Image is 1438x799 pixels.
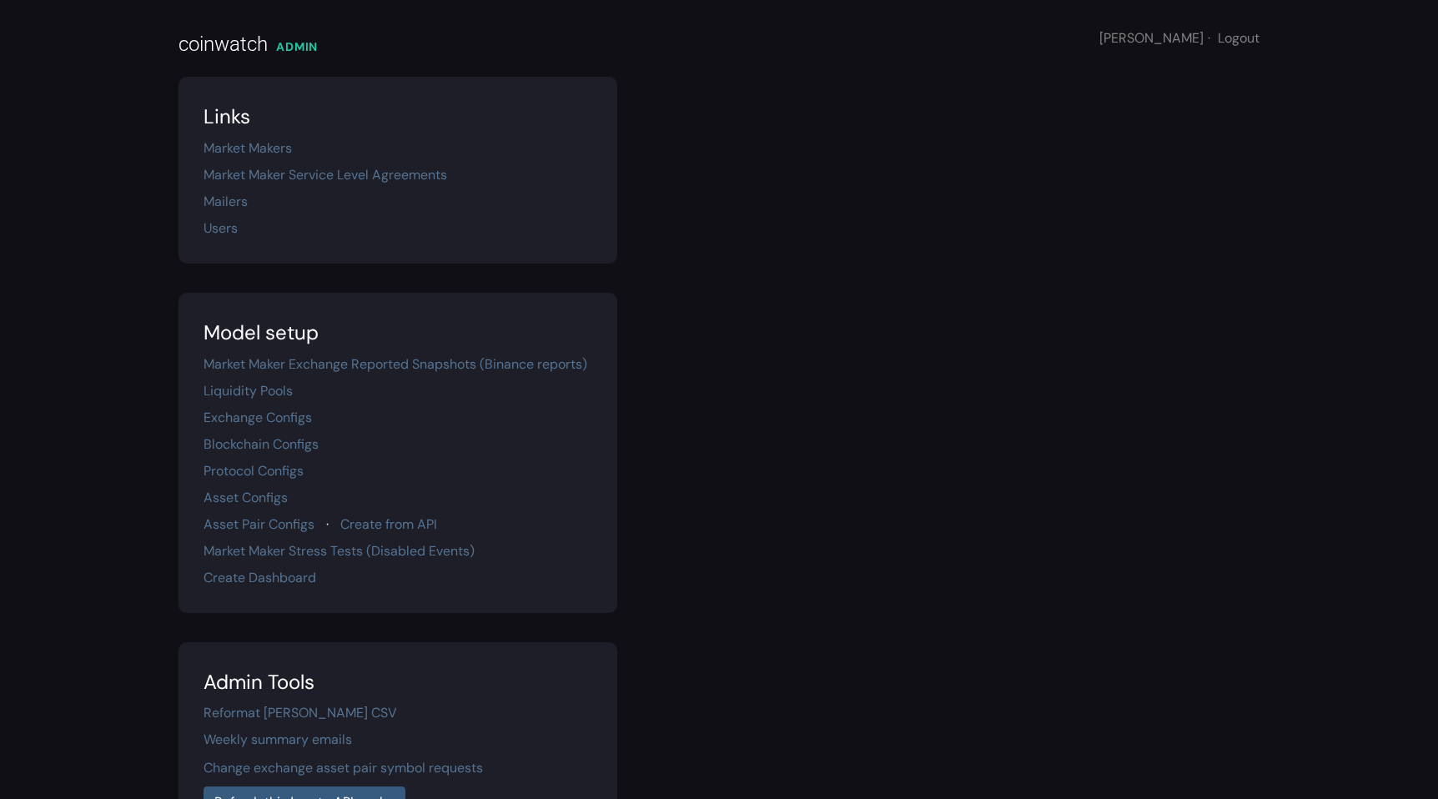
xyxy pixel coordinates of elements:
a: Change exchange asset pair symbol requests [204,759,483,776]
a: Market Makers [204,139,292,157]
a: Logout [1218,29,1260,47]
a: Exchange Configs [204,409,312,426]
a: Blockchain Configs [204,435,319,453]
div: Model setup [204,318,592,348]
a: Market Maker Exchange Reported Snapshots (Binance reports) [204,355,587,373]
span: · [1208,29,1210,47]
a: Users [204,219,238,237]
a: Mailers [204,193,248,210]
div: Links [204,102,592,132]
div: [PERSON_NAME] [1099,28,1260,48]
a: Protocol Configs [204,462,304,480]
span: · [326,515,329,533]
a: Create from API [340,515,437,533]
a: Market Maker Stress Tests (Disabled Events) [204,542,475,560]
div: ADMIN [276,38,318,56]
a: Create Dashboard [204,569,316,586]
a: Asset Configs [204,489,288,506]
a: Asset Pair Configs [204,515,314,533]
div: coinwatch [178,29,268,59]
a: Reformat [PERSON_NAME] CSV [204,704,397,721]
a: Market Maker Service Level Agreements [204,166,447,183]
div: Admin Tools [204,667,592,697]
a: Liquidity Pools [204,382,293,399]
a: Weekly summary emails [204,731,352,748]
